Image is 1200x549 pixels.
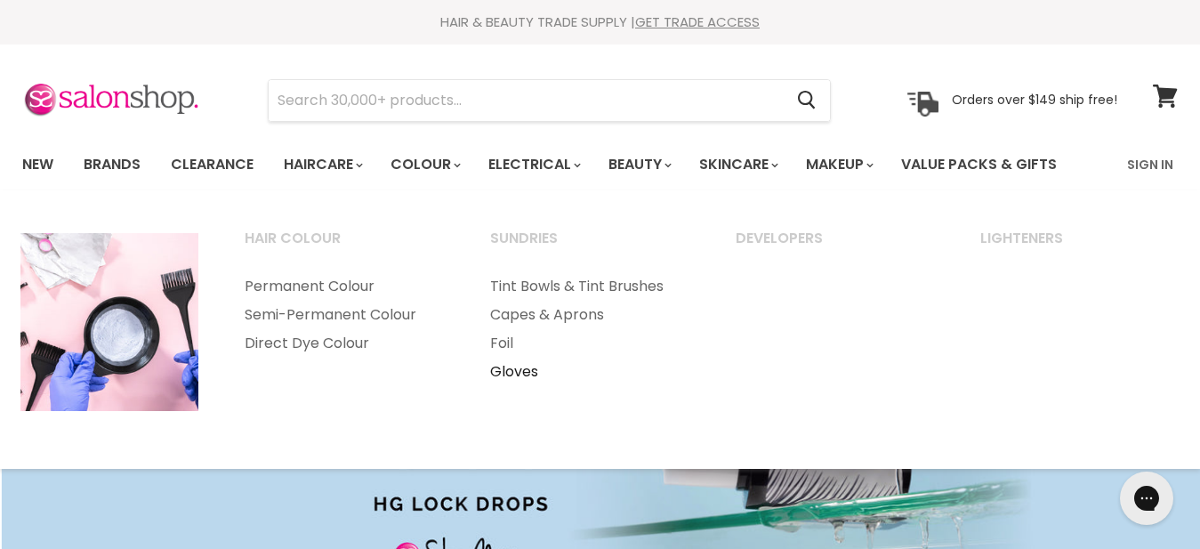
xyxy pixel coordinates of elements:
a: Foil [468,329,710,358]
a: Tint Bowls & Tint Brushes [468,272,710,301]
ul: Main menu [9,139,1093,190]
a: Makeup [793,146,884,183]
a: Permanent Colour [222,272,464,301]
a: New [9,146,67,183]
a: GET TRADE ACCESS [635,12,760,31]
a: Brands [70,146,154,183]
a: Colour [377,146,471,183]
form: Product [268,79,831,122]
a: Value Packs & Gifts [888,146,1070,183]
a: Sundries [468,224,710,269]
a: Sign In [1116,146,1184,183]
iframe: Gorgias live chat messenger [1111,465,1182,531]
a: Clearance [157,146,267,183]
a: Developers [713,224,955,269]
p: Orders over $149 ship free! [952,92,1117,108]
ul: Main menu [468,272,710,386]
a: Electrical [475,146,592,183]
ul: Main menu [222,272,464,358]
button: Search [783,80,830,121]
a: Gloves [468,358,710,386]
a: Haircare [270,146,374,183]
a: Lighteners [958,224,1200,269]
input: Search [269,80,783,121]
a: Capes & Aprons [468,301,710,329]
a: Direct Dye Colour [222,329,464,358]
a: Semi-Permanent Colour [222,301,464,329]
a: Hair Colour [222,224,464,269]
a: Skincare [686,146,789,183]
a: Beauty [595,146,682,183]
